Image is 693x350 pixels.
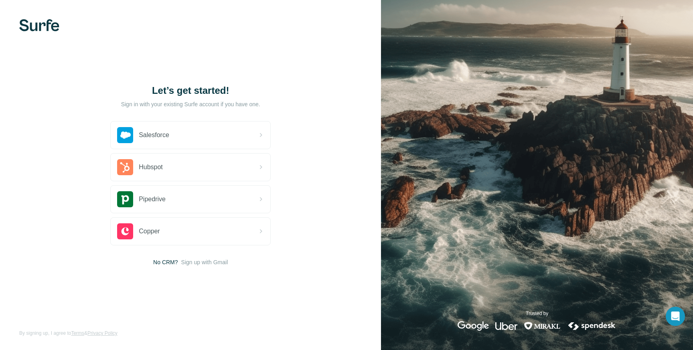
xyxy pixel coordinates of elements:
[117,191,133,207] img: pipedrive's logo
[87,330,118,336] a: Privacy Policy
[19,19,59,31] img: Surfe's logo
[71,330,84,336] a: Terms
[139,130,169,140] span: Salesforce
[153,258,178,266] span: No CRM?
[524,321,561,331] img: mirakl's logo
[139,194,166,204] span: Pipedrive
[117,223,133,239] img: copper's logo
[139,162,163,172] span: Hubspot
[567,321,617,331] img: spendesk's logo
[666,307,685,326] div: Open Intercom Messenger
[139,227,160,236] span: Copper
[526,310,548,317] p: Trusted by
[19,330,118,337] span: By signing up, I agree to &
[117,127,133,143] img: salesforce's logo
[458,321,489,331] img: google's logo
[495,321,517,331] img: uber's logo
[121,100,260,108] p: Sign in with your existing Surfe account if you have one.
[110,84,271,97] h1: Let’s get started!
[181,258,228,266] button: Sign up with Gmail
[117,159,133,175] img: hubspot's logo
